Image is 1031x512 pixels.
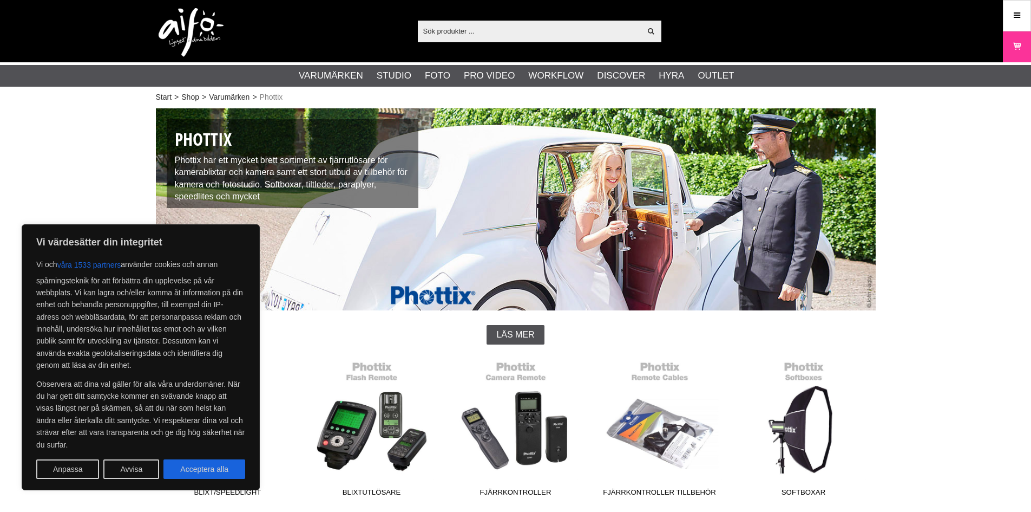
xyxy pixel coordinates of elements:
[300,355,444,502] a: Blixtutlösare
[496,330,534,340] span: Läs mer
[36,378,245,451] p: Observera att dina val gäller för alla våra underdomäner. När du har gett ditt samtycke kommer en...
[103,459,159,479] button: Avvisa
[36,236,245,249] p: Vi värdesätter din integritet
[156,487,300,502] span: Blixt/Speedlight
[181,92,199,103] a: Shop
[252,92,257,103] span: >
[163,459,245,479] button: Acceptera alla
[260,92,283,103] span: Phottix
[300,487,444,502] span: Blixtutlösare
[698,69,734,83] a: Outlet
[588,487,732,502] span: Fjärrkontroller Tillbehör
[156,108,876,310] img: Phottix-kameratilbehør
[444,355,588,502] a: Fjärrkontroller
[175,127,411,152] h1: Phottix
[464,69,515,83] a: Pro Video
[159,8,224,57] img: logo.png
[167,119,419,208] div: Phottix har ett mycket brett sortiment av fjärrutlösare för kamerablixtar och kamera samt ett sto...
[377,69,411,83] a: Studio
[156,92,172,103] a: Start
[36,255,245,372] p: Vi och använder cookies och annan spårningsteknik för att förbättra din upplevelse på vår webbpla...
[659,69,684,83] a: Hyra
[528,69,583,83] a: Workflow
[732,355,876,502] a: Softboxar
[732,487,876,502] span: Softboxar
[597,69,645,83] a: Discover
[209,92,249,103] a: Varumärken
[57,255,121,275] button: våra 1533 partners
[444,487,588,502] span: Fjärrkontroller
[174,92,179,103] span: >
[425,69,450,83] a: Foto
[36,459,99,479] button: Anpassa
[22,224,260,490] div: Vi värdesätter din integritet
[202,92,206,103] span: >
[418,23,641,39] input: Sök produkter ...
[299,69,363,83] a: Varumärken
[588,355,732,502] a: Fjärrkontroller Tillbehör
